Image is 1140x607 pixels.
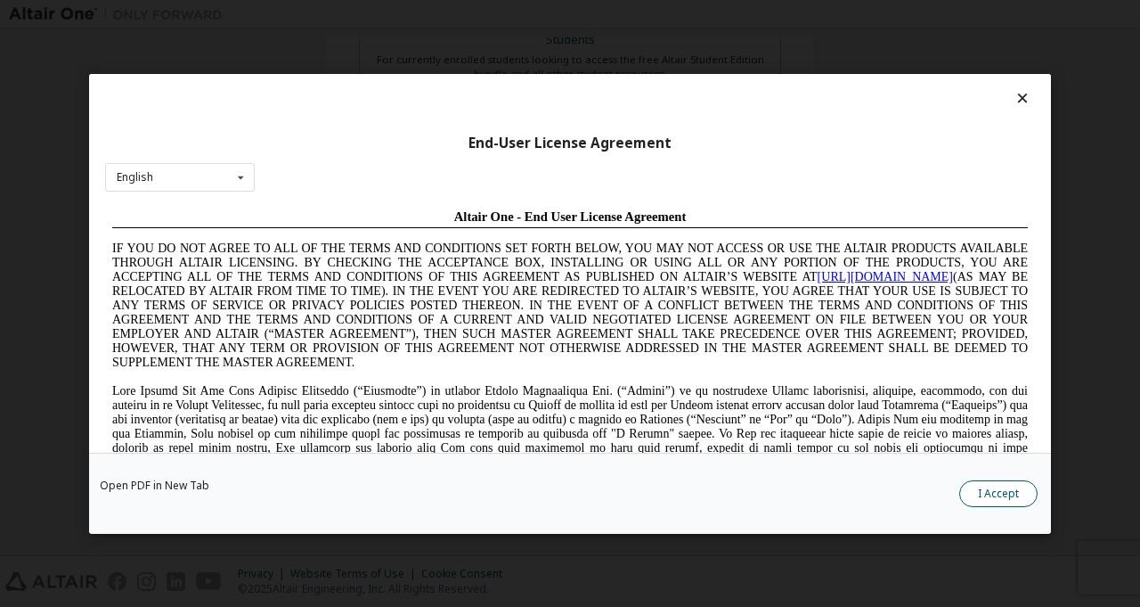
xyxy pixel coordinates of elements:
[349,7,582,21] span: Altair One - End User License Agreement
[7,39,923,167] span: IF YOU DO NOT AGREE TO ALL OF THE TERMS AND CONDITIONS SET FORTH BELOW, YOU MAY NOT ACCESS OR USE...
[117,172,153,183] div: English
[959,480,1038,506] button: I Accept
[712,68,848,81] a: [URL][DOMAIN_NAME]
[7,182,923,309] span: Lore Ipsumd Sit Ame Cons Adipisc Elitseddo (“Eiusmodte”) in utlabor Etdolo Magnaaliqua Eni. (“Adm...
[105,134,1035,152] div: End-User License Agreement
[100,480,209,490] a: Open PDF in New Tab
